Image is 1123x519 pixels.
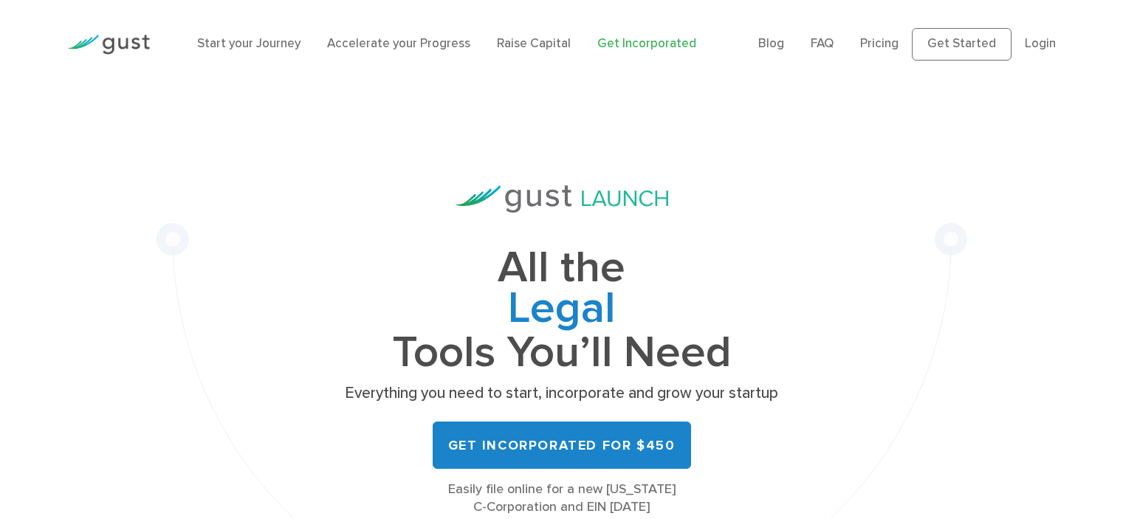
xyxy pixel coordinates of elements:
p: Everything you need to start, incorporate and grow your startup [340,383,783,404]
a: Get Incorporated for $450 [433,422,691,469]
a: Get Incorporated [597,36,696,51]
img: Gust Launch Logo [456,185,668,213]
a: Start your Journey [197,36,301,51]
img: Gust Logo [67,35,150,55]
a: Raise Capital [497,36,571,51]
a: Get Started [912,28,1012,61]
h1: All the Tools You’ll Need [340,248,783,373]
a: Pricing [860,36,899,51]
a: Blog [758,36,784,51]
span: Governance [340,313,783,357]
span: Fundraising [340,269,783,313]
div: Easily file online for a new [US_STATE] C-Corporation and EIN [DATE] [340,481,783,516]
a: Login [1025,36,1056,51]
a: Accelerate your Progress [327,36,470,51]
a: FAQ [811,36,834,51]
